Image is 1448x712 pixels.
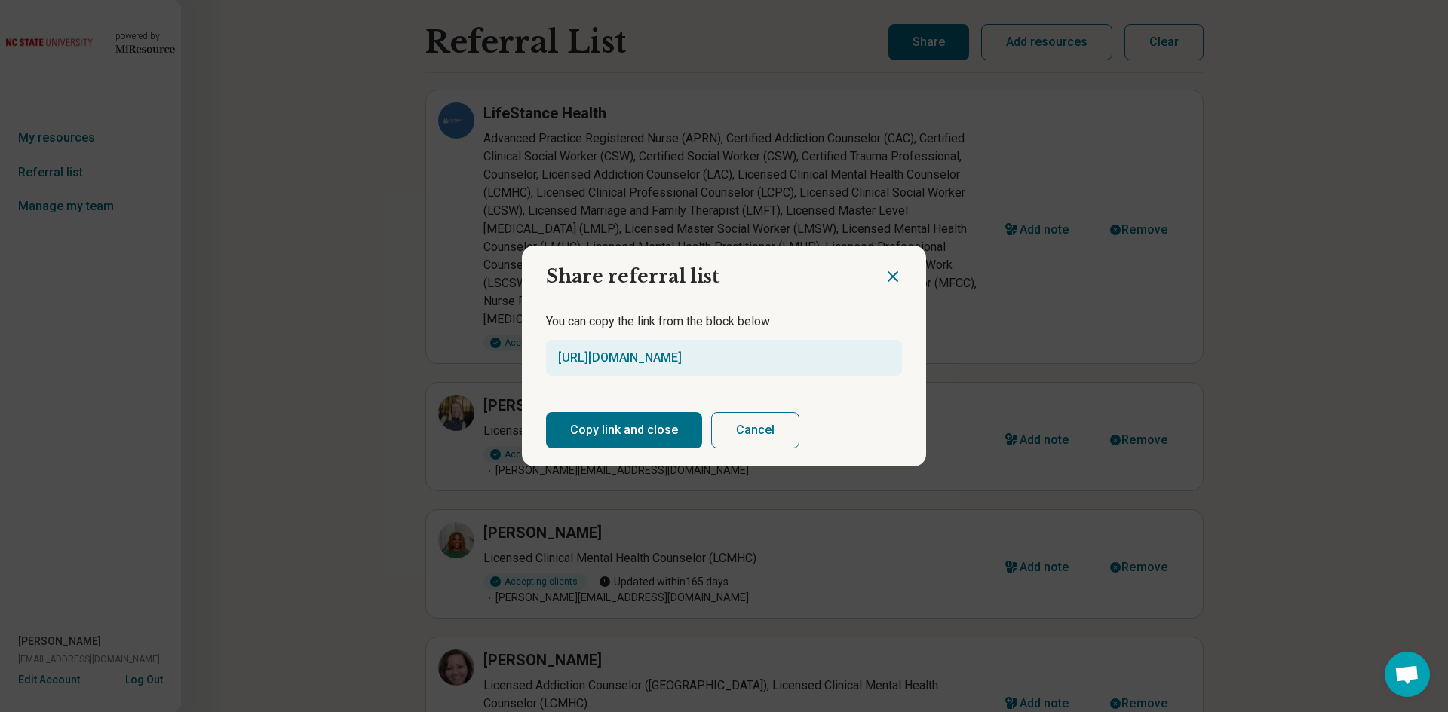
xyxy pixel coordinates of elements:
button: Close dialog [884,267,902,286]
h2: Share referral list [522,246,884,295]
a: [URL][DOMAIN_NAME] [558,350,682,365]
button: Copy link and close [546,412,702,448]
p: You can copy the link from the block below [546,313,902,331]
button: Cancel [711,412,799,448]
